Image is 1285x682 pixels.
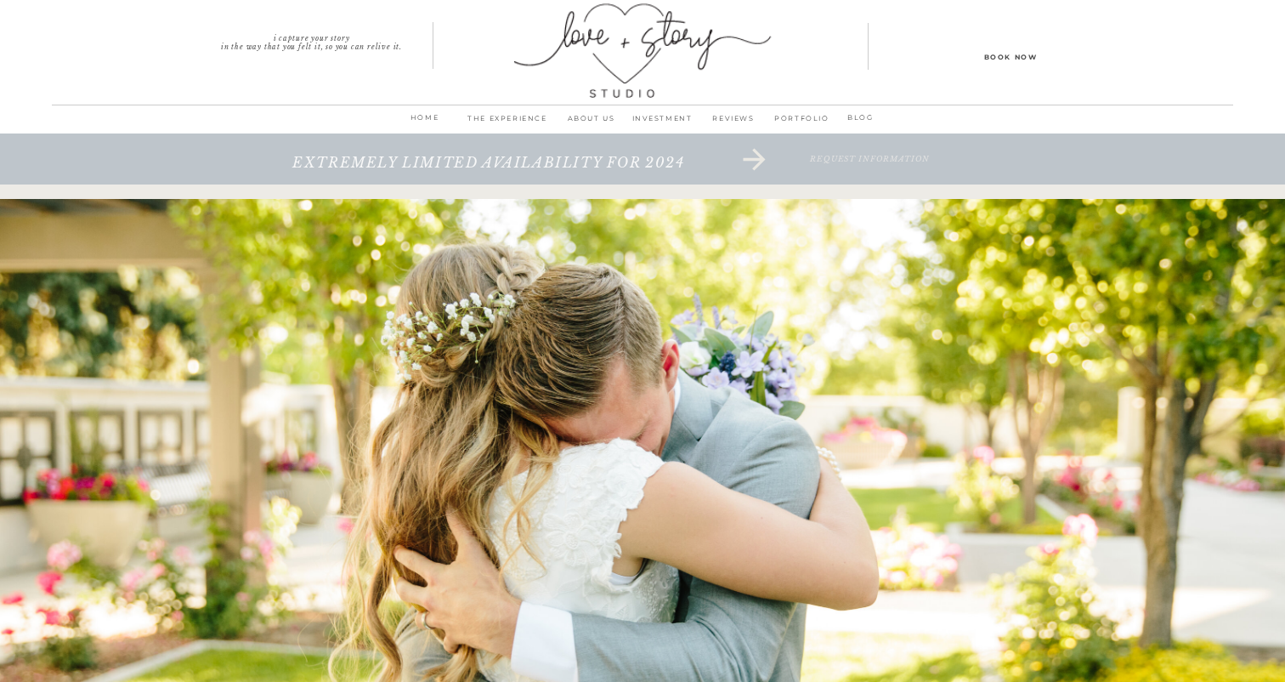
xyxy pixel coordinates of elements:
[698,111,769,135] a: REVIEWS
[626,111,698,135] a: INVESTMENT
[235,155,742,189] a: extremely limited availability for 2024
[190,34,433,46] a: I capture your storyin the way that you felt it, so you can relive it.
[720,155,1020,189] a: request information
[556,111,626,135] a: ABOUT us
[838,111,883,127] a: BLOG
[934,50,1087,62] a: Book Now
[769,111,835,135] a: PORTFOLIO
[459,111,556,135] a: THE EXPERIENCE
[190,34,433,46] p: I capture your story in the way that you felt it, so you can relive it.
[402,111,447,134] a: home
